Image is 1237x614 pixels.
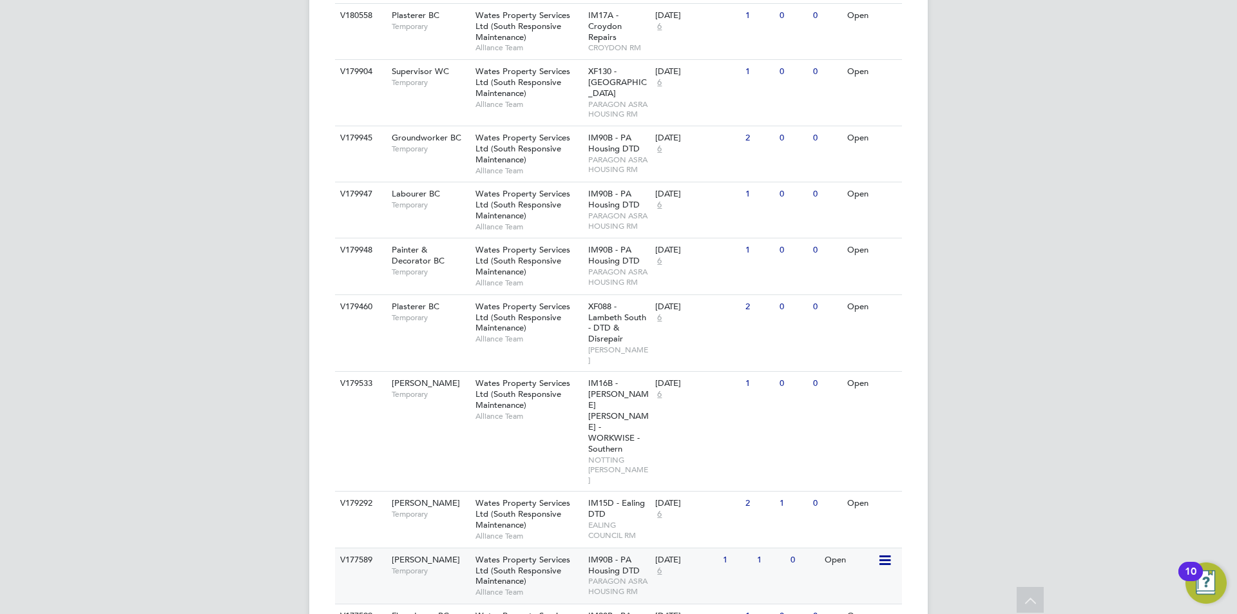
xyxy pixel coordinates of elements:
span: [PERSON_NAME] [392,378,460,389]
div: [DATE] [655,378,739,389]
span: Painter & Decorator BC [392,244,445,266]
div: 1 [742,238,776,262]
div: V179904 [337,60,382,84]
div: Open [844,182,900,206]
span: Plasterer BC [392,10,439,21]
div: [DATE] [655,133,739,144]
span: Temporary [392,21,469,32]
div: 10 [1185,571,1196,588]
div: V177589 [337,548,382,572]
span: Alliance Team [475,587,582,597]
div: 1 [742,372,776,396]
span: 6 [655,389,664,400]
span: IM90B - PA Housing DTD [588,188,640,210]
div: 0 [776,126,810,150]
span: PARAGON ASRA HOUSING RM [588,576,649,596]
span: 6 [655,566,664,577]
span: Alliance Team [475,43,582,53]
span: CROYDON RM [588,43,649,53]
div: Open [844,372,900,396]
button: Open Resource Center, 10 new notifications [1185,562,1227,604]
span: Temporary [392,267,469,277]
span: 6 [655,312,664,323]
span: Wates Property Services Ltd (South Responsive Maintenance) [475,10,570,43]
span: 6 [655,144,664,155]
div: 0 [810,126,843,150]
div: 0 [776,372,810,396]
span: Wates Property Services Ltd (South Responsive Maintenance) [475,554,570,587]
div: 0 [810,372,843,396]
div: [DATE] [655,66,739,77]
span: Alliance Team [475,278,582,288]
div: 1 [776,492,810,515]
div: 0 [776,60,810,84]
div: [DATE] [655,189,739,200]
div: 0 [776,4,810,28]
span: 6 [655,200,664,211]
div: V179292 [337,492,382,515]
div: Open [844,295,900,319]
div: Open [844,238,900,262]
div: [DATE] [655,498,739,509]
div: [DATE] [655,10,739,21]
div: V179948 [337,238,382,262]
span: Labourer BC [392,188,440,199]
span: XF130 - [GEOGRAPHIC_DATA] [588,66,647,99]
span: NOTTING [PERSON_NAME] [588,455,649,485]
div: Open [844,60,900,84]
span: Alliance Team [475,166,582,176]
div: 2 [742,126,776,150]
span: IM15D - Ealing DTD [588,497,645,519]
div: 0 [810,4,843,28]
div: 0 [776,182,810,206]
span: Temporary [392,77,469,88]
div: [DATE] [655,302,739,312]
div: 0 [776,238,810,262]
span: Plasterer BC [392,301,439,312]
div: 1 [754,548,787,572]
div: 2 [742,295,776,319]
div: Open [821,548,877,572]
span: EALING COUNCIL RM [588,520,649,540]
span: Wates Property Services Ltd (South Responsive Maintenance) [475,378,570,410]
span: Alliance Team [475,531,582,541]
div: Open [844,492,900,515]
span: Temporary [392,200,469,210]
span: 6 [655,77,664,88]
span: IM90B - PA Housing DTD [588,132,640,154]
div: 0 [810,295,843,319]
span: Wates Property Services Ltd (South Responsive Maintenance) [475,66,570,99]
span: Alliance Team [475,222,582,232]
div: 1 [720,548,753,572]
div: 0 [810,182,843,206]
span: Alliance Team [475,99,582,110]
span: PARAGON ASRA HOUSING RM [588,155,649,175]
span: IM90B - PA Housing DTD [588,244,640,266]
span: Wates Property Services Ltd (South Responsive Maintenance) [475,188,570,221]
span: PARAGON ASRA HOUSING RM [588,267,649,287]
div: V179947 [337,182,382,206]
div: 2 [742,492,776,515]
div: 0 [787,548,821,572]
span: Alliance Team [475,334,582,344]
div: 1 [742,60,776,84]
div: V179460 [337,295,382,319]
div: 1 [742,182,776,206]
span: Alliance Team [475,411,582,421]
span: IM90B - PA Housing DTD [588,554,640,576]
div: [DATE] [655,555,716,566]
span: 6 [655,509,664,520]
span: Supervisor WC [392,66,449,77]
span: Temporary [392,566,469,576]
span: [PERSON_NAME] [392,554,460,565]
span: IM17A - Croydon Repairs [588,10,622,43]
span: Temporary [392,389,469,399]
div: Open [844,4,900,28]
div: 0 [810,238,843,262]
span: Temporary [392,509,469,519]
span: 6 [655,256,664,267]
span: PARAGON ASRA HOUSING RM [588,211,649,231]
span: Wates Property Services Ltd (South Responsive Maintenance) [475,244,570,277]
span: Temporary [392,312,469,323]
span: XF088 - Lambeth South - DTD & Disrepair [588,301,646,345]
